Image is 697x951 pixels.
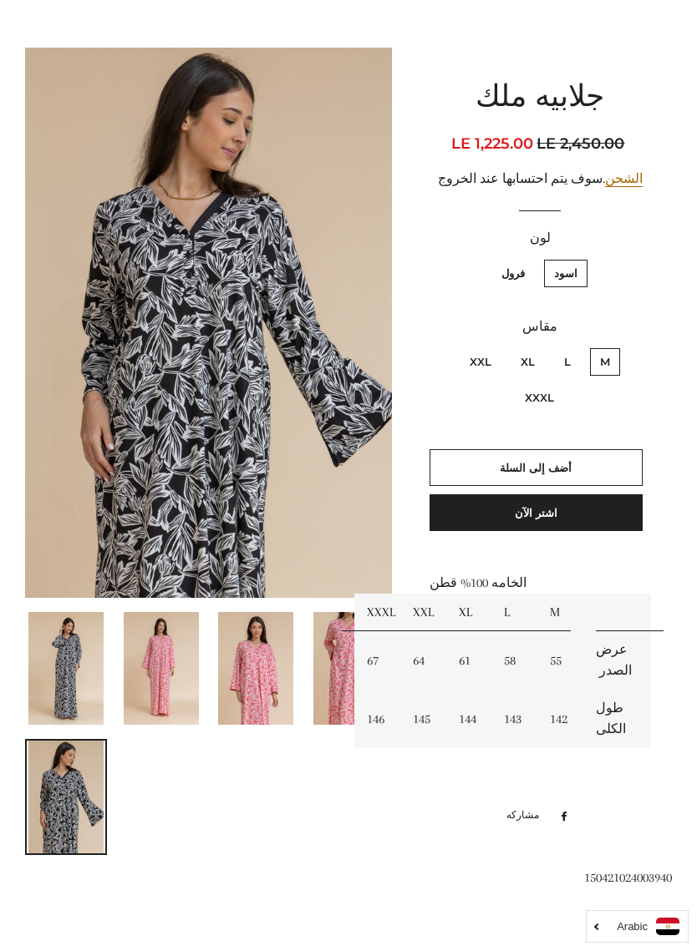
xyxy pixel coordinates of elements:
div: .سوف يتم احتسابها عند الخروج [430,169,651,190]
i: Arabic [617,921,648,932]
img: جلابيه ملك [25,48,392,597]
td: 67 [354,631,400,690]
td: XL [446,594,492,631]
td: L [491,594,537,631]
label: XXL [460,348,501,376]
a: الشحن [605,171,643,187]
label: XXXL [515,384,564,412]
h1: جلابيه ملك [430,78,651,119]
td: 143 [491,690,537,748]
label: M [590,348,620,376]
span: أضف إلى السلة [500,461,572,474]
td: XXL [400,594,446,631]
label: XL [511,348,545,376]
img: تحميل الصورة في عارض المعرض ، جلابيه ملك [218,612,293,725]
td: طول الكلى [583,690,651,748]
button: اشتر الآن [430,494,643,531]
td: M [537,594,583,631]
div: الخامه 100% قطن [430,573,651,790]
label: L [554,348,581,376]
label: لون [430,228,651,249]
a: Arabic [595,918,679,935]
img: تحميل الصورة في عارض المعرض ، جلابيه ملك [28,741,104,853]
img: تحميل الصورة في عارض المعرض ، جلابيه ملك [28,612,104,725]
td: 146 [354,690,400,748]
td: XXXL [354,594,400,631]
td: 61 [446,631,492,690]
span: مشاركه [506,807,547,825]
span: 150421024003940 [584,870,672,885]
span: LE 1,225.00 [451,134,533,153]
span: LE 2,450.00 [537,132,628,155]
button: أضف إلى السلة [430,449,643,486]
td: 58 [491,631,537,690]
label: مقاس [430,316,651,337]
td: 142 [537,690,583,748]
td: عرض الصدر [583,631,651,690]
td: 55 [537,631,583,690]
img: تحميل الصورة في عارض المعرض ، جلابيه ملك [124,612,199,725]
td: 145 [400,690,446,748]
td: 144 [446,690,492,748]
label: اسود [544,260,588,287]
img: تحميل الصورة في عارض المعرض ، جلابيه ملك [313,612,389,725]
td: 64 [400,631,446,690]
label: فرول [491,260,535,287]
